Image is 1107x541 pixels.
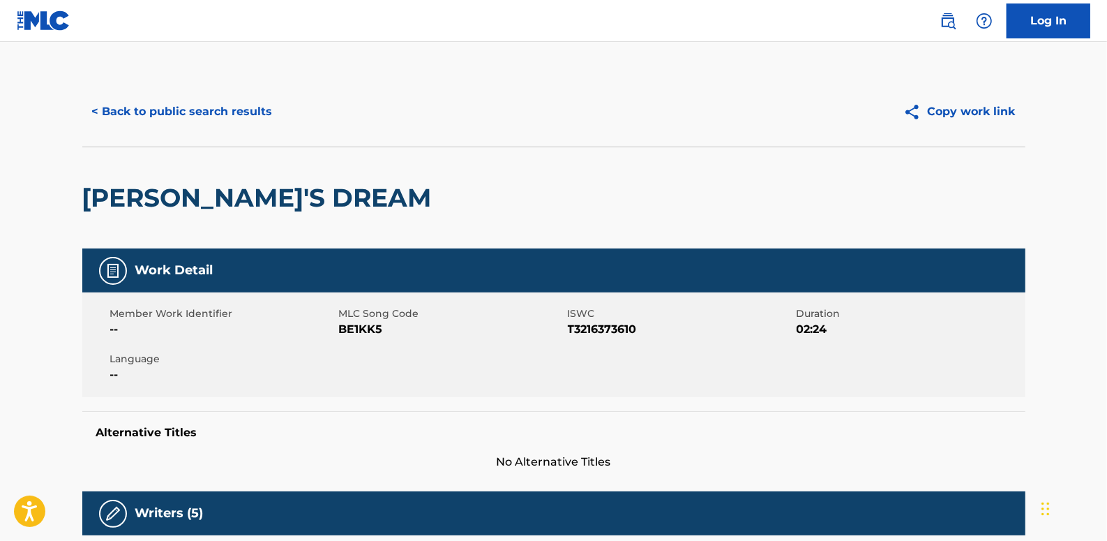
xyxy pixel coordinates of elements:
[96,426,1011,440] h5: Alternative Titles
[110,352,336,366] span: Language
[105,505,121,522] img: Writers
[110,321,336,338] span: --
[903,103,928,121] img: Copy work link
[1037,474,1107,541] iframe: Chat Widget
[17,10,70,31] img: MLC Logo
[970,7,998,35] div: Help
[976,13,993,29] img: help
[82,94,283,129] button: < Back to public search results
[82,182,439,214] h2: [PERSON_NAME]'S DREAM
[105,262,121,279] img: Work Detail
[339,306,564,321] span: MLC Song Code
[339,321,564,338] span: BE1KK5
[797,321,1022,338] span: 02:24
[135,505,204,521] h5: Writers (5)
[110,366,336,383] span: --
[940,13,956,29] img: search
[1041,488,1050,530] div: Drag
[82,454,1025,470] span: No Alternative Titles
[1007,3,1090,38] a: Log In
[894,94,1025,129] button: Copy work link
[934,7,962,35] a: Public Search
[568,321,793,338] span: T3216373610
[135,262,213,279] h5: Work Detail
[110,306,336,321] span: Member Work Identifier
[568,306,793,321] span: ISWC
[797,306,1022,321] span: Duration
